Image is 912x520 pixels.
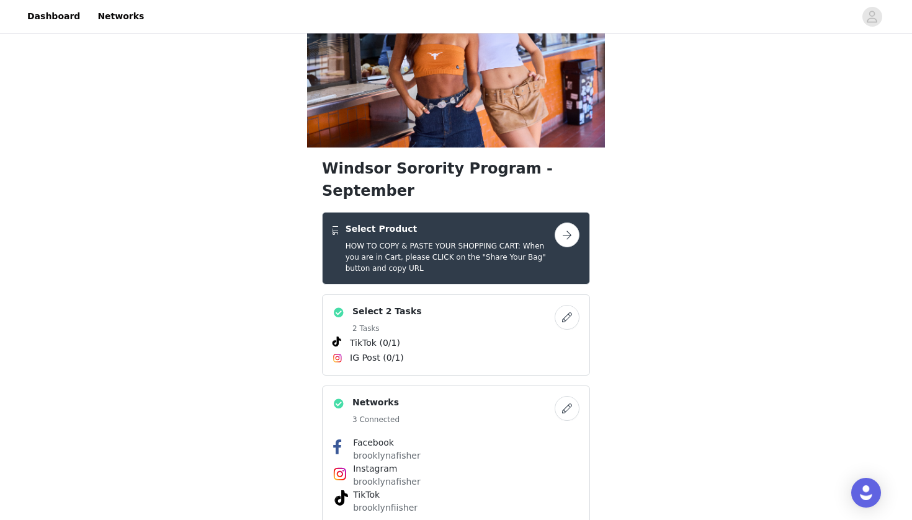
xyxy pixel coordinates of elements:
div: Open Intercom Messenger [851,478,881,508]
h4: Networks [352,396,400,409]
a: Networks [90,2,151,30]
p: brooklynafisher [353,475,559,488]
p: brooklynafisher [353,449,559,462]
p: brooklynfiisher [353,501,559,514]
a: Dashboard [20,2,87,30]
h4: Select 2 Tasks [352,305,422,318]
h4: TikTok [353,488,559,501]
span: IG Post (0/1) [350,351,404,364]
img: Instagram Icon [333,467,347,482]
span: TikTok (0/1) [350,337,400,350]
h5: 3 Connected [352,414,400,425]
h4: Facebook [353,436,559,449]
h4: Instagram [353,462,559,475]
h5: 2 Tasks [352,323,422,334]
div: avatar [866,7,878,27]
img: Instagram Icon [333,353,342,363]
div: Select 2 Tasks [322,294,590,376]
h5: HOW TO COPY & PASTE YOUR SHOPPING CART: When you are in Cart, please CLICK on the "Share Your Bag... [346,240,555,274]
h4: Select Product [346,223,555,236]
div: Select Product [322,212,590,284]
h1: Windsor Sorority Program - September [322,157,590,202]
